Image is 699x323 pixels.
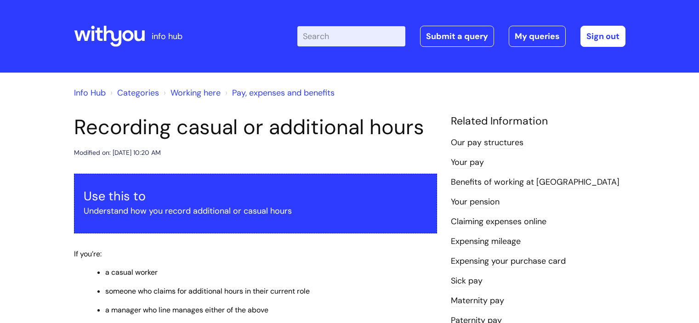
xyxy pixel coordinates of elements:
[74,249,102,259] span: If you’re:
[509,26,566,47] a: My queries
[161,85,221,100] li: Working here
[451,216,546,228] a: Claiming expenses online
[451,137,523,149] a: Our pay structures
[297,26,625,47] div: | -
[170,87,221,98] a: Working here
[451,176,619,188] a: Benefits of working at [GEOGRAPHIC_DATA]
[152,29,182,44] p: info hub
[232,87,335,98] a: Pay, expenses and benefits
[451,196,500,208] a: Your pension
[451,255,566,267] a: Expensing your purchase card
[451,295,504,307] a: Maternity pay
[108,85,159,100] li: Solution home
[223,85,335,100] li: Pay, expenses and benefits
[451,157,484,169] a: Your pay
[451,236,521,248] a: Expensing mileage
[84,189,427,204] h3: Use this to
[105,267,158,277] span: a casual worker
[451,275,483,287] a: Sick pay
[117,87,159,98] a: Categories
[580,26,625,47] a: Sign out
[451,115,625,128] h4: Related Information
[297,26,405,46] input: Search
[74,147,161,159] div: Modified on: [DATE] 10:20 AM
[105,305,268,315] span: a manager who line manages either of the above
[84,204,427,218] p: Understand how you record additional or casual hours
[74,115,437,140] h1: Recording casual or additional hours
[74,87,106,98] a: Info Hub
[105,286,310,296] span: someone who claims for additional hours in their current role
[420,26,494,47] a: Submit a query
